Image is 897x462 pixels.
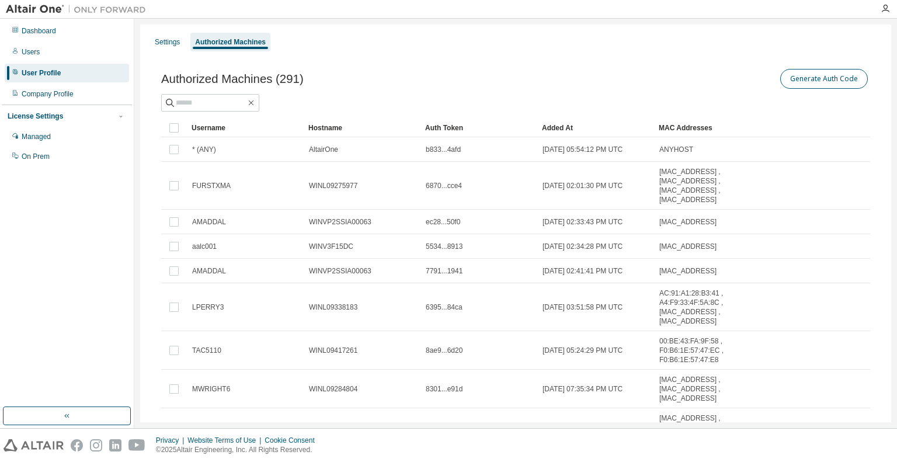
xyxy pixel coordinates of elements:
div: Cookie Consent [265,436,321,445]
img: altair_logo.svg [4,439,64,451]
div: Company Profile [22,89,74,99]
span: AC:91:A1:28:B3:41 , A4:F9:33:4F:5A:8C , [MAC_ADDRESS] , [MAC_ADDRESS] [659,289,741,326]
span: [DATE] 05:54:12 PM UTC [543,145,623,154]
span: AltairOne [309,145,338,154]
div: MAC Addresses [659,119,742,137]
span: [DATE] 07:35:34 PM UTC [543,384,623,394]
span: [DATE] 02:01:30 PM UTC [543,181,623,190]
p: © 2025 Altair Engineering, Inc. All Rights Reserved. [156,445,322,455]
span: AMADDAL [192,266,226,276]
img: linkedin.svg [109,439,121,451]
div: Privacy [156,436,187,445]
span: aalc001 [192,242,217,251]
div: Username [192,119,299,137]
span: 7791...1941 [426,266,463,276]
span: TAC5110 [192,346,221,355]
span: [MAC_ADDRESS] , [MAC_ADDRESS] , [MAC_ADDRESS] , [MAC_ADDRESS] [659,167,741,204]
div: Managed [22,132,51,141]
img: youtube.svg [128,439,145,451]
span: WINL09417261 [309,346,357,355]
span: WINL09338183 [309,303,357,312]
span: [MAC_ADDRESS] [659,217,717,227]
span: FURSTXMA [192,181,231,190]
span: WINVP2SSIA00063 [309,266,371,276]
span: [MAC_ADDRESS] , [MAC_ADDRESS] , [MAC_ADDRESS] [659,375,741,403]
div: User Profile [22,68,61,78]
img: Altair One [6,4,152,15]
div: Hostname [308,119,416,137]
span: WINV3F15DC [309,242,353,251]
span: WINL09275977 [309,181,357,190]
span: [DATE] 05:24:29 PM UTC [543,346,623,355]
span: [MAC_ADDRESS] , [MAC_ADDRESS] , [MAC_ADDRESS] , [MAC_ADDRESS] [659,414,741,451]
span: 6395...84ca [426,303,463,312]
span: [MAC_ADDRESS] [659,242,717,251]
span: [MAC_ADDRESS] [659,266,717,276]
span: b833...4afd [426,145,461,154]
span: [DATE] 03:51:58 PM UTC [543,303,623,312]
span: MWRIGHT6 [192,384,230,394]
span: 8ae9...6d20 [426,346,463,355]
span: ec28...50f0 [426,217,460,227]
span: ANYHOST [659,145,693,154]
span: 8301...e91d [426,384,463,394]
div: On Prem [22,152,50,161]
div: Authorized Machines [195,37,266,47]
span: WINVP2SSIA00063 [309,217,371,227]
span: 00:BE:43:FA:9F:58 , F0:B6:1E:57:47:EC , F0:B6:1E:57:47:E8 [659,336,741,364]
div: Website Terms of Use [187,436,265,445]
span: [DATE] 02:34:28 PM UTC [543,242,623,251]
div: Users [22,47,40,57]
span: [DATE] 02:41:41 PM UTC [543,266,623,276]
button: Generate Auth Code [780,69,868,89]
span: WINL09284804 [309,384,357,394]
div: Added At [542,119,649,137]
div: Auth Token [425,119,533,137]
span: Authorized Machines (291) [161,72,304,86]
span: * (ANY) [192,145,216,154]
div: License Settings [8,112,63,121]
span: 6870...cce4 [426,181,462,190]
img: instagram.svg [90,439,102,451]
div: Dashboard [22,26,56,36]
span: LPERRY3 [192,303,224,312]
img: facebook.svg [71,439,83,451]
span: [DATE] 02:33:43 PM UTC [543,217,623,227]
div: Settings [155,37,180,47]
span: AMADDAL [192,217,226,227]
span: 5534...8913 [426,242,463,251]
